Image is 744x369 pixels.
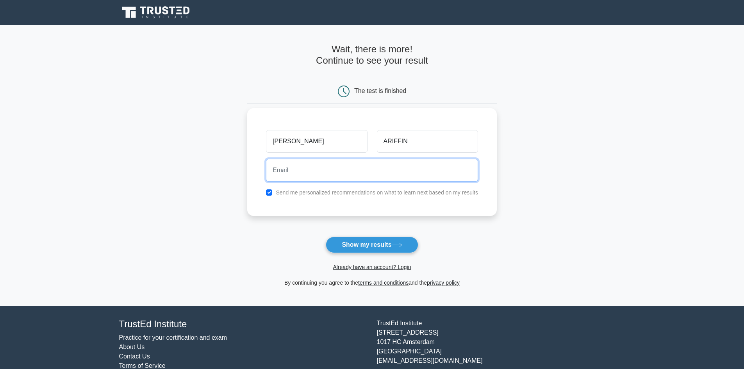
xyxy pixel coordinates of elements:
a: Contact Us [119,353,150,360]
h4: TrustEd Institute [119,319,368,330]
input: Email [266,159,478,182]
h4: Wait, there is more! Continue to see your result [247,44,497,66]
input: First name [266,130,367,153]
a: terms and conditions [358,280,409,286]
a: About Us [119,344,145,350]
button: Show my results [326,237,418,253]
div: The test is finished [354,87,406,94]
a: Practice for your certification and exam [119,334,227,341]
label: Send me personalized recommendations on what to learn next based on my results [276,189,478,196]
a: privacy policy [427,280,460,286]
div: By continuing you agree to the and the [243,278,501,287]
a: Already have an account? Login [333,264,411,270]
a: Terms of Service [119,362,166,369]
input: Last name [377,130,478,153]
